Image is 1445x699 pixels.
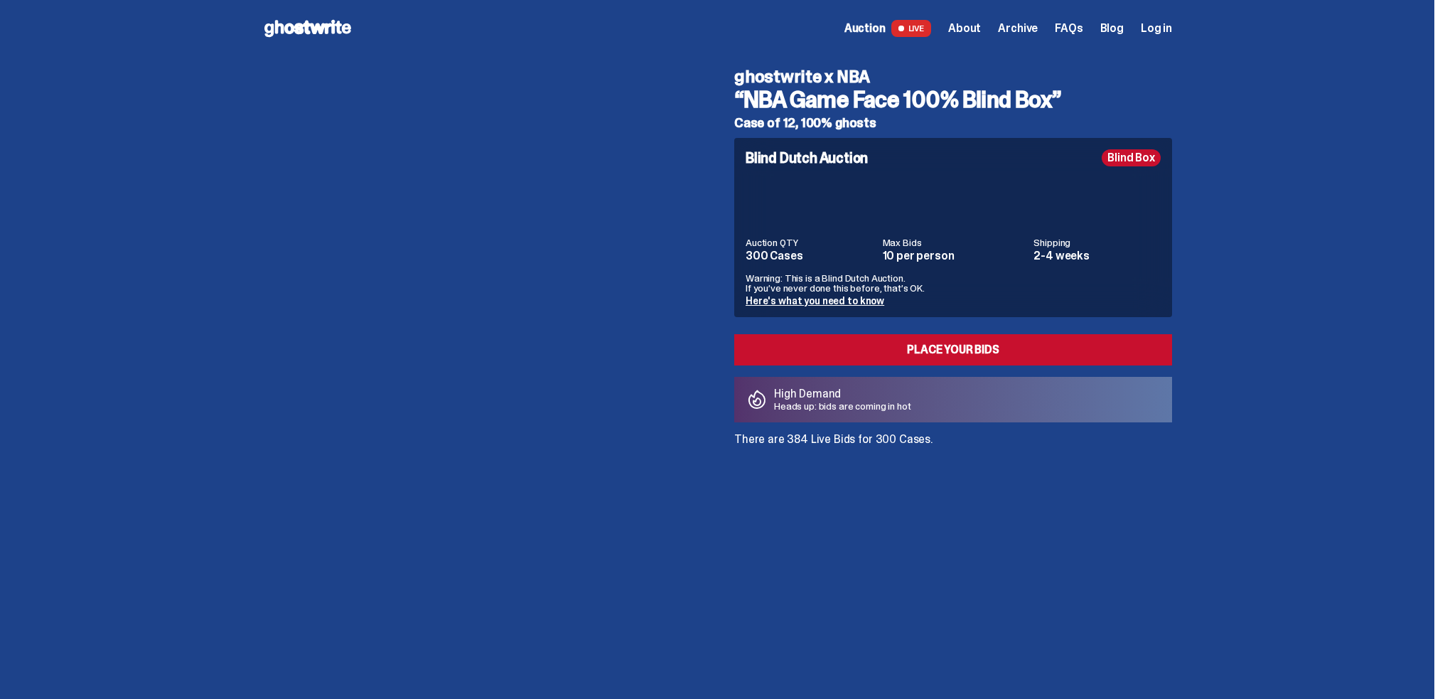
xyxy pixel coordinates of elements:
[734,434,1172,445] p: There are 384 Live Bids for 300 Cases.
[883,238,1026,247] dt: Max Bids
[746,250,874,262] dd: 300 Cases
[734,117,1172,129] h5: Case of 12, 100% ghosts
[998,23,1038,34] a: Archive
[1100,23,1124,34] a: Blog
[948,23,981,34] a: About
[883,250,1026,262] dd: 10 per person
[746,294,884,307] a: Here's what you need to know
[1102,149,1161,166] div: Blind Box
[1055,23,1083,34] a: FAQs
[1033,250,1161,262] dd: 2-4 weeks
[891,20,932,37] span: LIVE
[734,334,1172,365] a: Place your Bids
[774,401,911,411] p: Heads up: bids are coming in hot
[746,151,868,165] h4: Blind Dutch Auction
[1033,238,1161,247] dt: Shipping
[844,23,886,34] span: Auction
[746,238,874,247] dt: Auction QTY
[734,88,1172,111] h3: “NBA Game Face 100% Blind Box”
[1141,23,1172,34] a: Log in
[746,273,1161,293] p: Warning: This is a Blind Dutch Auction. If you’ve never done this before, that’s OK.
[734,68,1172,85] h4: ghostwrite x NBA
[774,388,911,400] p: High Demand
[844,20,931,37] a: Auction LIVE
